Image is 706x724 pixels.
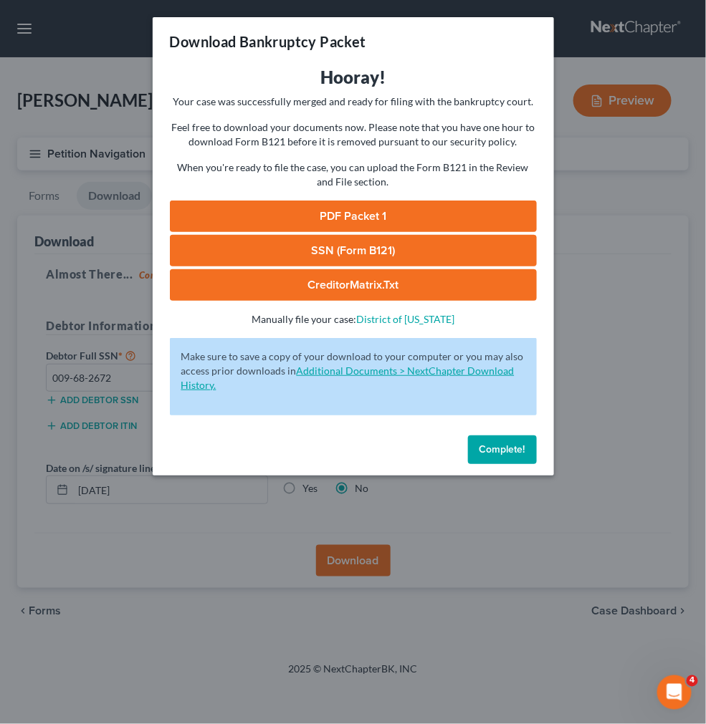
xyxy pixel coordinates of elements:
a: Additional Documents > NextChapter Download History. [181,365,515,391]
a: SSN (Form B121) [170,235,537,266]
iframe: Intercom live chat [657,675,692,710]
p: Make sure to save a copy of your download to your computer or you may also access prior downloads in [181,349,525,392]
h3: Download Bankruptcy Packet [170,32,366,52]
button: Complete! [468,435,537,464]
span: Complete! [480,443,525,455]
p: When you're ready to file the case, you can upload the Form B121 in the Review and File section. [170,160,537,189]
p: Feel free to download your documents now. Please note that you have one hour to download Form B12... [170,120,537,149]
a: CreditorMatrix.txt [170,269,537,301]
a: District of [US_STATE] [356,313,454,325]
span: 4 [687,675,698,687]
p: Your case was successfully merged and ready for filing with the bankruptcy court. [170,95,537,109]
a: PDF Packet 1 [170,201,537,232]
p: Manually file your case: [170,312,537,327]
h3: Hooray! [170,66,537,89]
